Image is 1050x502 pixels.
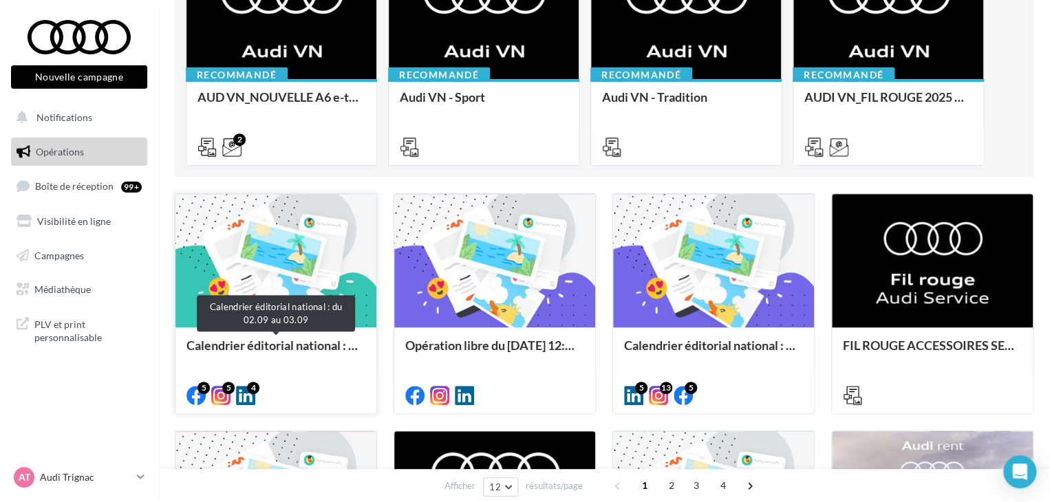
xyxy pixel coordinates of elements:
[1003,455,1036,488] div: Open Intercom Messenger
[8,275,150,304] a: Médiathèque
[8,241,150,270] a: Campagnes
[197,295,355,331] div: Calendrier éditorial national : du 02.09 au 03.09
[444,479,475,492] span: Afficher
[36,146,84,157] span: Opérations
[34,249,84,261] span: Campagnes
[685,382,697,394] div: 5
[489,481,501,492] span: 12
[19,470,30,484] span: AT
[11,65,147,89] button: Nouvelle campagne
[197,90,365,118] div: AUD VN_NOUVELLE A6 e-tron
[590,67,692,83] div: Recommandé
[34,315,142,345] span: PLV et print personnalisable
[186,67,288,83] div: Recommandé
[635,382,647,394] div: 5
[712,474,734,496] span: 4
[222,382,235,394] div: 5
[8,171,150,201] a: Boîte de réception99+
[121,182,142,193] div: 99+
[624,338,803,366] div: Calendrier éditorial national : semaine du 25.08 au 31.08
[483,477,518,496] button: 12
[388,67,490,83] div: Recommandé
[400,90,568,118] div: Audi VN - Sport
[11,464,147,490] a: AT Audi Trignac
[197,382,210,394] div: 5
[37,215,111,227] span: Visibilité en ligne
[634,474,656,496] span: 1
[40,470,131,484] p: Audi Trignac
[34,283,91,295] span: Médiathèque
[660,382,672,394] div: 13
[247,382,259,394] div: 4
[233,133,246,146] div: 2
[8,309,150,350] a: PLV et print personnalisable
[8,138,150,166] a: Opérations
[804,90,972,118] div: AUDI VN_FIL ROUGE 2025 - A1, Q2, Q3, Q5 et Q4 e-tron
[793,67,894,83] div: Recommandé
[8,103,144,132] button: Notifications
[186,338,365,366] div: Calendrier éditorial national : du 02.09 au 03.09
[661,474,683,496] span: 2
[526,479,583,492] span: résultats/page
[35,180,114,192] span: Boîte de réception
[685,474,707,496] span: 3
[8,207,150,236] a: Visibilité en ligne
[36,111,92,123] span: Notifications
[602,90,770,118] div: Audi VN - Tradition
[843,338,1022,366] div: FIL ROUGE ACCESSOIRES SEPTEMBRE - AUDI SERVICE
[405,338,584,366] div: Opération libre du [DATE] 12:06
